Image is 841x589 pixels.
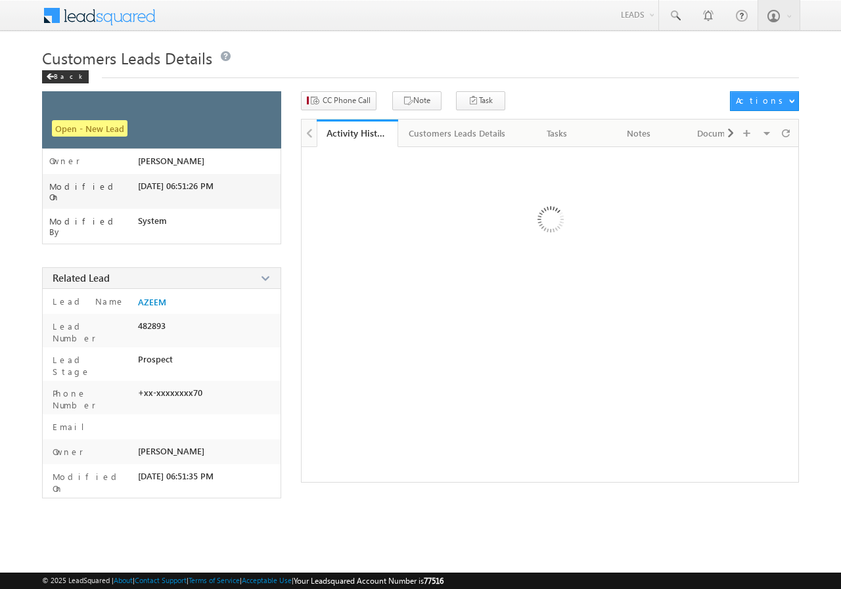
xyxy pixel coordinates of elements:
label: Lead Name [49,295,125,307]
a: Documents [680,120,761,147]
span: [DATE] 06:51:35 PM [138,471,214,481]
img: Loading ... [482,154,618,290]
span: © 2025 LeadSquared | | | | | [42,575,443,587]
li: Activity History [317,120,398,146]
label: Owner [49,446,83,458]
span: CC Phone Call [323,95,371,106]
span: Customers Leads Details [42,47,212,68]
span: Your Leadsquared Account Number is [294,576,443,586]
a: Tasks [517,120,599,147]
div: Notes [609,125,668,141]
div: Documents [691,125,750,141]
label: Modified By [49,216,138,237]
span: [PERSON_NAME] [138,446,204,456]
div: Actions [736,95,788,106]
a: Acceptable Use [242,576,292,584]
div: Back [42,70,89,83]
div: Customers Leads Details [409,125,505,141]
a: About [114,576,133,584]
div: Activity History [327,127,388,139]
span: Open - New Lead [52,120,127,137]
a: AZEEM [138,297,166,307]
a: Contact Support [135,576,187,584]
a: Terms of Service [189,576,240,584]
span: 482893 [138,320,166,331]
label: Owner [49,156,80,166]
button: Task [456,91,505,110]
span: [PERSON_NAME] [138,156,204,166]
button: Actions [730,91,799,111]
label: Email [49,421,95,433]
label: Phone Number [49,387,132,411]
label: Modified On [49,181,138,202]
label: Modified On [49,471,132,494]
button: CC Phone Call [301,91,376,110]
a: Notes [599,120,680,147]
a: Customers Leads Details [398,120,517,147]
span: 77516 [424,576,443,586]
div: Tasks [528,125,587,141]
button: Note [392,91,442,110]
span: Related Lead [53,271,110,284]
span: System [138,215,167,226]
label: Lead Number [49,320,132,344]
a: Activity History [317,120,398,147]
span: [DATE] 06:51:26 PM [138,181,214,191]
span: +xx-xxxxxxxx70 [138,387,202,398]
label: Lead Stage [49,354,132,378]
span: Prospect [138,354,173,364]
